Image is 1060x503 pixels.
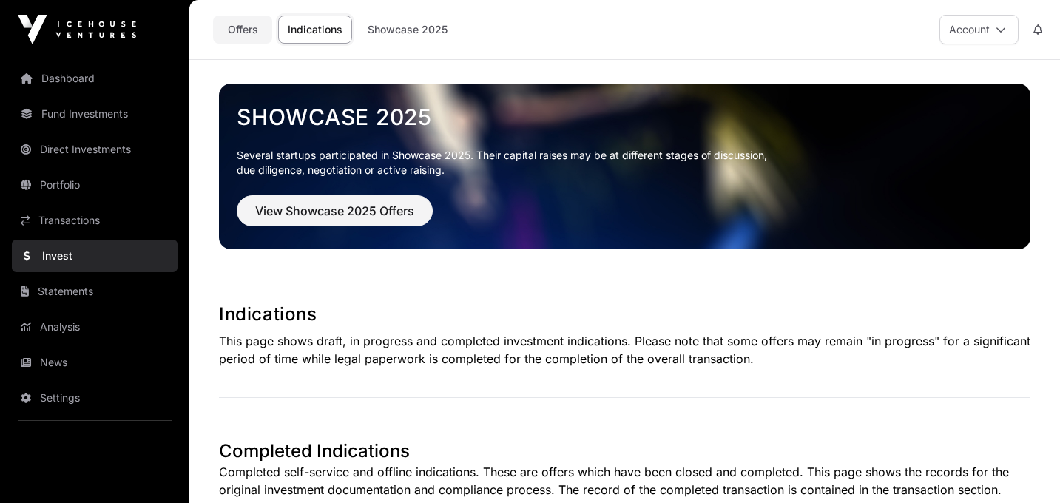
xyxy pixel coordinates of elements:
a: Invest [12,240,178,272]
h1: Completed Indications [219,439,1030,463]
a: News [12,346,178,379]
a: Statements [12,275,178,308]
p: This page shows draft, in progress and completed investment indications. Please note that some of... [219,332,1030,368]
a: Portfolio [12,169,178,201]
a: View Showcase 2025 Offers [237,210,433,225]
a: Dashboard [12,62,178,95]
a: Settings [12,382,178,414]
a: Analysis [12,311,178,343]
a: Transactions [12,204,178,237]
a: Indications [278,16,352,44]
p: Completed self-service and offline indications. These are offers which have been closed and compl... [219,463,1030,499]
img: Showcase 2025 [219,84,1030,249]
img: Icehouse Ventures Logo [18,15,136,44]
button: Account [939,15,1019,44]
a: Direct Investments [12,133,178,166]
h1: Indications [219,303,1030,326]
a: Showcase 2025 [358,16,457,44]
button: View Showcase 2025 Offers [237,195,433,226]
iframe: Chat Widget [986,432,1060,503]
span: View Showcase 2025 Offers [255,202,414,220]
a: Offers [213,16,272,44]
a: Showcase 2025 [237,104,1013,130]
a: Fund Investments [12,98,178,130]
p: Several startups participated in Showcase 2025. Their capital raises may be at different stages o... [237,148,1013,178]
